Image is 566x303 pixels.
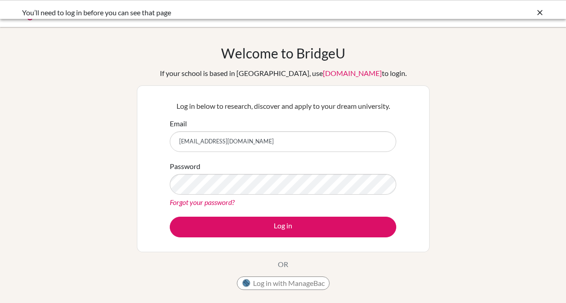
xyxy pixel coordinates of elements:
p: OR [278,259,288,270]
button: Log in [170,217,396,237]
p: Log in below to research, discover and apply to your dream university. [170,101,396,111]
a: [DOMAIN_NAME] [323,69,382,77]
h1: Welcome to BridgeU [221,45,345,61]
a: Forgot your password? [170,198,235,206]
label: Password [170,161,200,172]
div: If your school is based in [GEOGRAPHIC_DATA], use to login. [160,68,407,79]
div: You’ll need to log in before you can see that page [22,7,409,18]
label: Email [170,118,187,129]
button: Log in with ManageBac [237,276,330,290]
